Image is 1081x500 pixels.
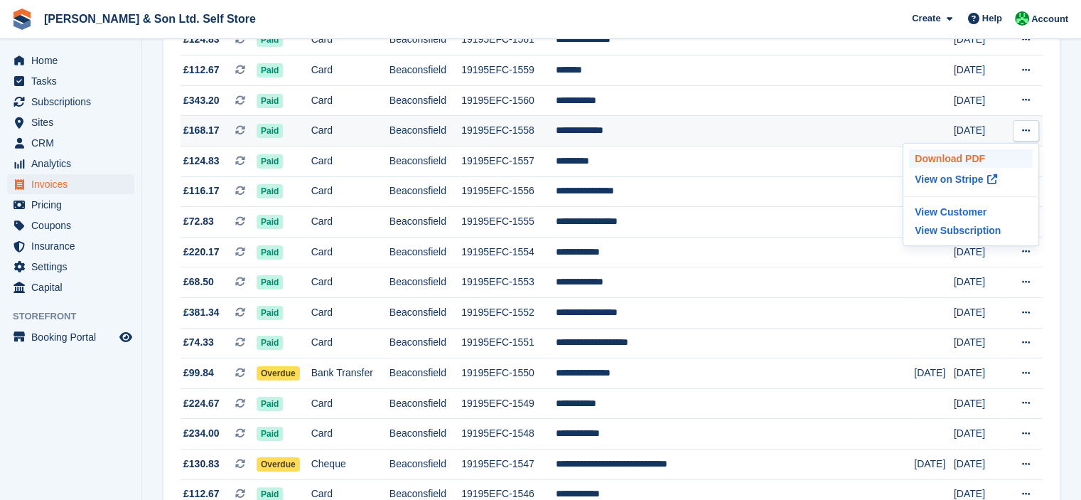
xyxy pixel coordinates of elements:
[914,358,954,389] td: [DATE]
[183,457,220,472] span: £130.83
[7,133,134,153] a: menu
[954,388,1005,419] td: [DATE]
[31,236,117,256] span: Insurance
[389,267,461,298] td: Beaconsfield
[389,176,461,207] td: Beaconsfield
[7,195,134,215] a: menu
[909,149,1033,168] a: Download PDF
[912,11,940,26] span: Create
[257,427,283,441] span: Paid
[389,25,461,55] td: Beaconsfield
[311,237,389,267] td: Card
[461,267,556,298] td: 19195EFC-1553
[311,207,389,238] td: Card
[31,327,117,347] span: Booking Portal
[183,183,220,198] span: £116.17
[461,388,556,419] td: 19195EFC-1549
[7,92,134,112] a: menu
[257,245,283,260] span: Paid
[909,168,1033,191] p: View on Stripe
[914,450,954,480] td: [DATE]
[954,298,1005,329] td: [DATE]
[461,25,556,55] td: 19195EFC-1561
[461,207,556,238] td: 19195EFC-1555
[183,93,220,108] span: £343.20
[311,388,389,419] td: Card
[461,237,556,267] td: 19195EFC-1554
[183,335,214,350] span: £74.33
[257,457,300,472] span: Overdue
[311,116,389,147] td: Card
[954,116,1005,147] td: [DATE]
[311,267,389,298] td: Card
[257,184,283,198] span: Paid
[31,133,117,153] span: CRM
[13,309,141,324] span: Storefront
[389,388,461,419] td: Beaconsfield
[7,257,134,277] a: menu
[311,328,389,358] td: Card
[183,214,214,229] span: £72.83
[909,203,1033,221] a: View Customer
[461,358,556,389] td: 19195EFC-1550
[257,215,283,229] span: Paid
[257,366,300,381] span: Overdue
[183,63,220,78] span: £112.67
[31,50,117,70] span: Home
[311,147,389,177] td: Card
[31,257,117,277] span: Settings
[183,305,220,320] span: £381.34
[389,207,461,238] td: Beaconsfield
[982,11,1002,26] span: Help
[954,25,1005,55] td: [DATE]
[1015,11,1029,26] img: Kelly Lowe
[183,32,220,47] span: £124.83
[257,275,283,289] span: Paid
[389,450,461,480] td: Beaconsfield
[7,112,134,132] a: menu
[954,55,1005,86] td: [DATE]
[311,358,389,389] td: Bank Transfer
[311,55,389,86] td: Card
[183,426,220,441] span: £234.00
[257,33,283,47] span: Paid
[461,328,556,358] td: 19195EFC-1551
[389,328,461,358] td: Beaconsfield
[7,174,134,194] a: menu
[389,55,461,86] td: Beaconsfield
[389,147,461,177] td: Beaconsfield
[954,328,1005,358] td: [DATE]
[183,275,214,289] span: £68.50
[954,419,1005,450] td: [DATE]
[257,94,283,108] span: Paid
[909,221,1033,240] p: View Subscription
[954,85,1005,116] td: [DATE]
[183,123,220,138] span: £168.17
[461,147,556,177] td: 19195EFC-1557
[954,267,1005,298] td: [DATE]
[7,154,134,174] a: menu
[311,298,389,329] td: Card
[31,112,117,132] span: Sites
[257,336,283,350] span: Paid
[257,397,283,411] span: Paid
[11,9,33,30] img: stora-icon-8386f47178a22dfd0bd8f6a31ec36ba5ce8667c1dd55bd0f319d3a0aa187defe.svg
[311,85,389,116] td: Card
[461,419,556,450] td: 19195EFC-1548
[38,7,262,31] a: [PERSON_NAME] & Son Ltd. Self Store
[31,195,117,215] span: Pricing
[183,245,220,260] span: £220.17
[183,154,220,169] span: £124.83
[389,85,461,116] td: Beaconsfield
[183,366,214,381] span: £99.84
[461,55,556,86] td: 19195EFC-1559
[7,50,134,70] a: menu
[311,450,389,480] td: Cheque
[7,216,134,235] a: menu
[7,327,134,347] a: menu
[389,358,461,389] td: Beaconsfield
[461,450,556,480] td: 19195EFC-1547
[1031,12,1068,26] span: Account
